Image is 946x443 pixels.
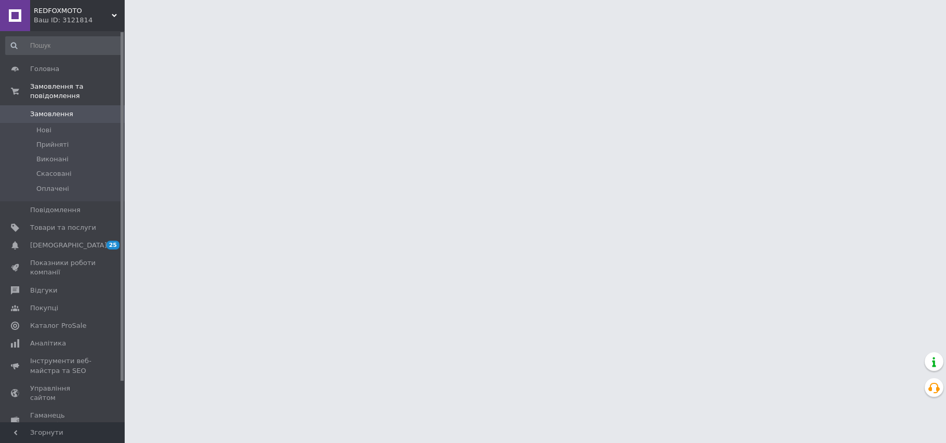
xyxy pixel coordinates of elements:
span: Головна [30,64,59,74]
span: Аналітика [30,339,66,348]
span: Гаманець компанії [30,411,96,430]
span: Показники роботи компанії [30,258,96,277]
span: Скасовані [36,169,72,178]
span: Оплачені [36,184,69,193]
span: REDFOXMOTO [34,6,112,16]
span: Товари та послуги [30,223,96,232]
span: Відгуки [30,286,57,295]
span: Виконані [36,155,69,164]
span: Управління сайтом [30,384,96,403]
input: Пошук [5,36,122,55]
span: Замовлення [30,109,73,119]
span: [DEMOGRAPHIC_DATA] [30,241,107,250]
span: Нові [36,126,51,135]
span: Прийняті [36,140,69,149]
span: Покупці [30,303,58,313]
span: Інструменти веб-майстра та SEO [30,356,96,375]
span: 25 [106,241,119,250]
span: Каталог ProSale [30,321,86,330]
span: Повідомлення [30,205,81,215]
div: Ваш ID: 3121814 [34,16,125,25]
span: Замовлення та повідомлення [30,82,125,101]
